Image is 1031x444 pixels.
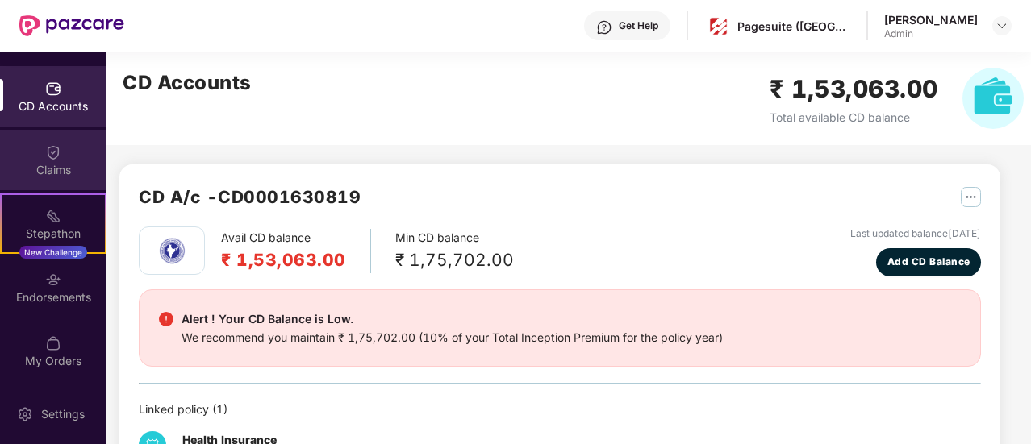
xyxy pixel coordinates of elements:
div: [PERSON_NAME] [884,12,978,27]
img: svg+xml;base64,PHN2ZyB4bWxucz0iaHR0cDovL3d3dy53My5vcmcvMjAwMC9zdmciIHhtbG5zOnhsaW5rPSJodHRwOi8vd3... [962,68,1024,129]
div: Pagesuite ([GEOGRAPHIC_DATA]) Private Limited [737,19,850,34]
span: Add CD Balance [887,255,970,270]
img: svg+xml;base64,PHN2ZyBpZD0iTXlfT3JkZXJzIiBkYXRhLW5hbWU9Ik15IE9yZGVycyIgeG1sbnM9Imh0dHA6Ly93d3cudz... [45,335,61,351]
div: Stepathon [2,226,105,242]
img: svg+xml;base64,PHN2ZyB4bWxucz0iaHR0cDovL3d3dy53My5vcmcvMjAwMC9zdmciIHdpZHRoPSIyNSIgaGVpZ2h0PSIyNS... [961,187,981,207]
div: Avail CD balance [221,229,371,273]
div: ₹ 1,75,702.00 [395,247,514,273]
img: svg+xml;base64,PHN2ZyBpZD0iRGFuZ2VyX2FsZXJ0IiBkYXRhLW5hbWU9IkRhbmdlciBhbGVydCIgeG1sbnM9Imh0dHA6Ly... [159,312,173,326]
div: Alert ! Your CD Balance is Low. [182,309,723,329]
img: New Pazcare Logo [19,15,124,36]
div: Last updated balance [DATE] [850,226,981,242]
img: nia.png [144,235,200,267]
div: Linked policy ( 1 ) [139,400,981,418]
div: Admin [884,27,978,40]
img: pagesuite-logo-center.png [707,15,730,38]
img: svg+xml;base64,PHN2ZyBpZD0iU2V0dGluZy0yMHgyMCIgeG1sbnM9Imh0dHA6Ly93d3cudzMub3JnLzIwMDAvc3ZnIiB3aW... [17,406,33,422]
img: svg+xml;base64,PHN2ZyBpZD0iQ0RfQWNjb3VudHMiIGRhdGEtbmFtZT0iQ0QgQWNjb3VudHMiIHhtbG5zPSJodHRwOi8vd3... [45,81,61,97]
div: Min CD balance [395,229,514,273]
h2: CD A/c - CD0001630819 [139,184,361,210]
h2: ₹ 1,53,063.00 [221,247,346,273]
div: New Challenge [19,246,87,259]
div: We recommend you maintain ₹ 1,75,702.00 (10% of your Total Inception Premium for the policy year) [182,329,723,346]
img: svg+xml;base64,PHN2ZyB4bWxucz0iaHR0cDovL3d3dy53My5vcmcvMjAwMC9zdmciIHdpZHRoPSIyMSIgaGVpZ2h0PSIyMC... [45,208,61,224]
img: svg+xml;base64,PHN2ZyBpZD0iRHJvcGRvd24tMzJ4MzIiIHhtbG5zPSJodHRwOi8vd3d3LnczLm9yZy8yMDAwL3N2ZyIgd2... [996,19,1008,32]
h2: ₹ 1,53,063.00 [770,70,938,108]
img: svg+xml;base64,PHN2ZyBpZD0iRW5kb3JzZW1lbnRzIiB4bWxucz0iaHR0cDovL3d3dy53My5vcmcvMjAwMC9zdmciIHdpZH... [45,272,61,288]
h2: CD Accounts [123,68,252,98]
span: Total available CD balance [770,110,910,124]
div: Get Help [619,19,658,32]
img: svg+xml;base64,PHN2ZyBpZD0iSGVscC0zMngzMiIgeG1sbnM9Imh0dHA6Ly93d3cudzMub3JnLzIwMDAvc3ZnIiB3aWR0aD... [596,19,612,35]
img: svg+xml;base64,PHN2ZyBpZD0iQ2xhaW0iIHhtbG5zPSJodHRwOi8vd3d3LnczLm9yZy8yMDAwL3N2ZyIgd2lkdGg9IjIwIi... [45,144,61,160]
div: Settings [36,406,90,422]
button: Add CD Balance [876,248,981,276]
